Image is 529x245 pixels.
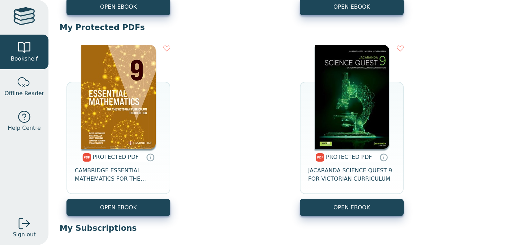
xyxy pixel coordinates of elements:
[315,45,389,149] img: 4d3ee6f9-c5d0-470b-adb9-4851ebf32eae.jpg
[81,45,156,149] img: b673ef71-8de6-4ac1-b5e1-0d307aac8e6f.jpg
[300,199,404,216] a: OPEN EBOOK
[326,154,372,160] span: PROTECTED PDF
[11,55,38,63] span: Bookshelf
[308,166,395,183] span: JACARANDA SCIENCE QUEST 9 FOR VICTORIAN CURRICULUM
[66,199,170,216] a: OPEN EBOOK
[316,153,324,162] img: pdf.svg
[13,230,36,239] span: Sign out
[60,223,518,233] p: My Subscriptions
[60,22,518,33] p: My Protected PDFs
[82,153,91,162] img: pdf.svg
[8,124,41,132] span: Help Centre
[75,166,162,183] span: CAMBRIDGE ESSENTIAL MATHEMATICS FOR THE VICTORIAN CURRICULUM YEAR 9 3E
[146,153,154,161] a: Protected PDFs cannot be printed, copied or shared. They can be accessed online through Education...
[379,153,388,161] a: Protected PDFs cannot be printed, copied or shared. They can be accessed online through Education...
[93,154,139,160] span: PROTECTED PDF
[5,89,44,98] span: Offline Reader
